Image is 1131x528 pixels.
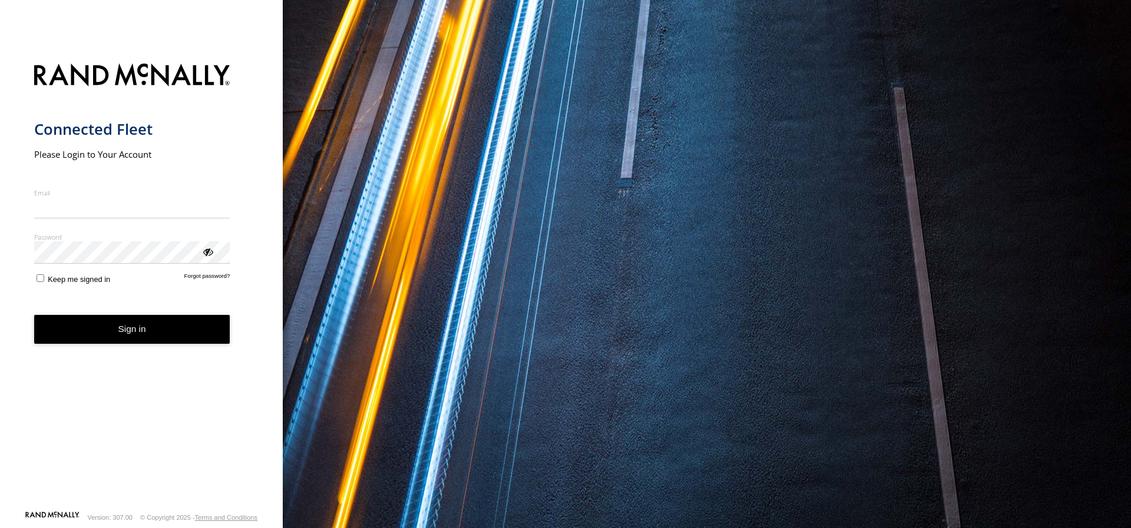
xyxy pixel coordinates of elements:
div: © Copyright 2025 - [140,514,257,521]
img: Rand McNally [34,61,230,91]
button: Sign in [34,315,230,344]
h2: Please Login to Your Account [34,148,230,160]
div: ViewPassword [201,245,213,257]
span: Keep me signed in [48,275,110,284]
label: Email [34,188,230,197]
a: Forgot password? [184,273,230,284]
h1: Connected Fleet [34,119,230,139]
input: Keep me signed in [37,274,44,282]
label: Password [34,233,230,241]
form: main [34,57,249,510]
a: Visit our Website [25,512,80,523]
a: Terms and Conditions [195,514,257,521]
div: Version: 307.00 [88,514,133,521]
